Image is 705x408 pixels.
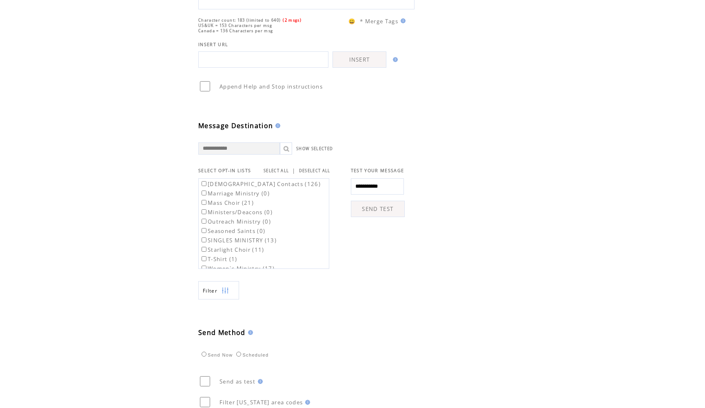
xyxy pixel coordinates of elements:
[200,199,254,206] label: Mass Choir (21)
[198,328,246,337] span: Send Method
[200,208,273,216] label: Ministers/Deacons (0)
[202,181,206,186] input: [DEMOGRAPHIC_DATA] Contacts (126)
[200,218,271,225] label: Outreach Ministry (0)
[202,352,206,357] input: Send Now
[202,266,206,271] input: Women`s Ministry (17)
[200,190,270,197] label: Marriage Ministry (0)
[283,18,302,23] span: (2 msgs)
[246,330,253,335] img: help.gif
[202,228,206,233] input: Seasoned Saints (0)
[200,246,264,253] label: Starlight Choir (11)
[202,247,206,252] input: Starlight Choir (11)
[219,83,323,90] span: Append Help and Stop instructions
[202,200,206,205] input: Mass Choir (21)
[200,265,275,272] label: Women`s Ministry (17)
[333,51,386,68] a: INSERT
[203,287,217,294] span: Show filters
[398,18,406,23] img: help.gif
[198,18,281,23] span: Character count: 183 (limited to 640)
[234,353,268,357] label: Scheduled
[202,237,206,242] input: SINGLES MINISTRY (13)
[390,57,398,62] img: help.gif
[198,42,228,47] span: INSERT URL
[198,23,272,28] span: US&UK = 153 Characters per msg
[198,121,273,130] span: Message Destination
[200,227,265,235] label: Seasoned Saints (0)
[198,168,251,173] span: SELECT OPT-IN LISTS
[202,219,206,224] input: Outreach Ministry (0)
[236,352,241,357] input: Scheduled
[198,28,273,33] span: Canada = 136 Characters per msg
[351,168,404,173] span: TEST YOUR MESSAGE
[255,379,263,384] img: help.gif
[351,201,405,217] a: SEND TEST
[200,180,321,188] label: [DEMOGRAPHIC_DATA] Contacts (126)
[219,378,255,385] span: Send as test
[222,282,229,300] img: filters.png
[202,256,206,261] input: T-Shirt (1)
[299,168,330,173] a: DESELECT ALL
[292,167,295,174] span: |
[360,18,398,25] span: * Merge Tags
[200,353,233,357] label: Send Now
[200,255,237,263] label: T-Shirt (1)
[273,123,280,128] img: help.gif
[264,168,289,173] a: SELECT ALL
[296,146,333,151] a: SHOW SELECTED
[303,400,310,405] img: help.gif
[198,281,239,299] a: Filter
[200,237,277,244] label: SINGLES MINISTRY (13)
[348,18,356,25] span: 😀
[202,191,206,195] input: Marriage Ministry (0)
[219,399,303,406] span: Filter [US_STATE] area codes
[202,209,206,214] input: Ministers/Deacons (0)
